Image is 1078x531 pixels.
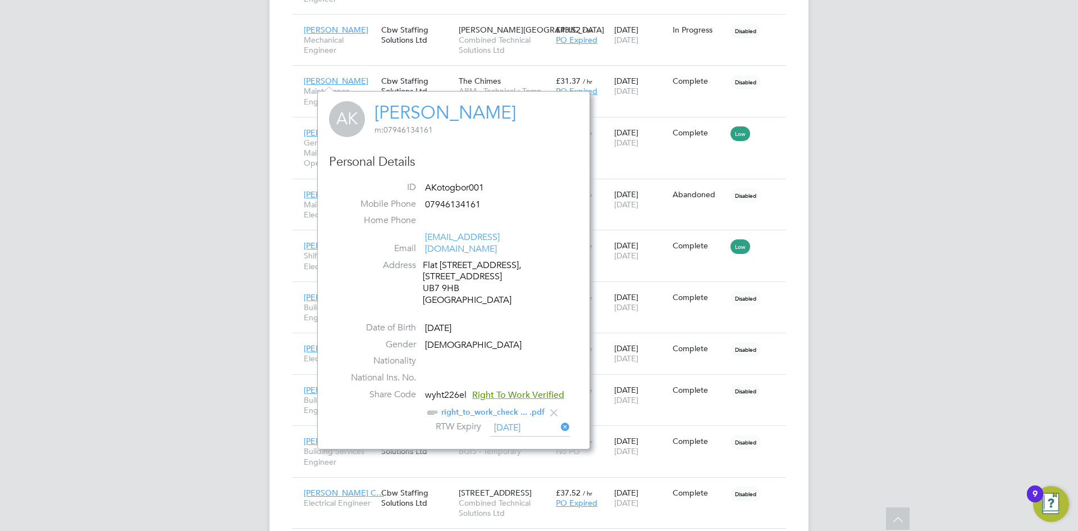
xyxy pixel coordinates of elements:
a: [PERSON_NAME] [374,102,516,124]
span: Combined Technical Solutions Ltd [459,35,550,55]
span: / hr [583,77,592,85]
button: Open Resource Center, 9 new notifications [1033,486,1069,522]
label: Home Phone [337,215,416,226]
label: Address [337,260,416,271]
div: Cbw Staffing Solutions Ltd [378,482,456,514]
span: [DATE] [614,498,638,508]
span: [PERSON_NAME] [304,292,368,302]
span: [PERSON_NAME] [304,240,368,251]
span: [DATE] [614,199,638,210]
span: [STREET_ADDRESS] [459,488,532,498]
span: Disabled [730,342,761,357]
span: £31.37 [556,76,581,86]
span: [PERSON_NAME]… [304,436,376,446]
span: Building Services Engineer [304,446,376,466]
div: Cbw Staffing Solutions Ltd [378,70,456,102]
label: Nationality [337,355,416,367]
span: Shift Engineer - Electrical [304,251,376,271]
a: [PERSON_NAME]Maintenance EngineerCbw Staffing Solutions LtdThe ChimesABM - Technical : Temp£31.37... [301,70,786,79]
div: [DATE] [611,122,670,153]
span: Mechanical Engineer [304,35,376,55]
a: [EMAIL_ADDRESS][DOMAIN_NAME] [425,232,500,255]
span: [PERSON_NAME]… [304,128,376,138]
span: Combined Technical Solutions Ltd [459,498,550,518]
span: [DATE] [614,353,638,364]
h3: Personal Details [329,154,578,170]
div: [DATE] [611,430,670,462]
div: [DATE] [611,338,670,369]
span: Disabled [730,384,761,398]
span: The Chimes [459,76,501,86]
span: [DATE] [614,395,638,405]
div: Complete [673,292,725,302]
span: [DATE] [614,446,638,456]
a: [PERSON_NAME]Maintenance ElectricanCbw Staffing Solutions LtdIBM - HursleyApleona - Pretium£37.52... [301,183,786,193]
span: m: [374,125,383,135]
div: Complete [673,436,725,446]
div: Complete [673,343,725,353]
span: Low [730,239,750,254]
a: right_to_work_check ... .pdf [441,407,545,417]
span: [PERSON_NAME] [304,385,368,395]
div: [DATE] [611,70,670,102]
div: [DATE] [611,235,670,266]
label: ID [337,181,416,193]
span: Electrical Engineer [304,353,376,364]
span: Right To Work Verified [472,389,564,401]
div: Abandoned [673,189,725,199]
span: Disabled [730,291,761,306]
label: Share Code [337,389,416,401]
div: [DATE] [611,482,670,514]
span: [DATE] [614,138,638,148]
div: [DATE] [611,184,670,215]
span: / hr [583,26,592,34]
div: In Progress [673,25,725,35]
div: Complete [673,385,725,395]
span: AK [329,101,365,137]
span: Low [730,126,750,141]
span: Disabled [730,188,761,203]
span: PO Expired [556,86,597,96]
div: Complete [673,76,725,86]
a: [PERSON_NAME] C…Electrical EngineerCbw Staffing Solutions Ltd[PERSON_NAME] Pl…BGIS - Temporary£32... [301,337,786,347]
span: AKotogbor001 [425,182,484,193]
a: [PERSON_NAME]Building Services EngineerCbw Staffing Solutions Ltd[STREET_ADDRESS]…BGIS - Temporar... [301,286,786,296]
span: [DATE] [614,35,638,45]
span: [PERSON_NAME] [304,189,368,199]
a: [PERSON_NAME]…General Maintenance OperativeCbw Staffing Solutions LtdGalliard Homes - Balti…[PERS... [301,121,786,131]
span: Maintenance Engineer [304,86,376,106]
div: Complete [673,128,725,138]
label: RTW Expiry [425,421,481,433]
span: General Maintenance Operative [304,138,376,169]
label: Mobile Phone [337,198,416,210]
span: [DEMOGRAPHIC_DATA] [425,339,522,351]
span: 07946134161 [374,125,433,135]
span: Disabled [730,487,761,501]
span: 07946134161 [425,199,481,210]
div: [DATE] [611,19,670,51]
span: PO Expired [556,498,597,508]
div: Cbw Staffing Solutions Ltd [378,19,456,51]
label: Date of Birth [337,322,416,334]
span: [PERSON_NAME] C… [304,343,384,353]
span: Building Services Engineer [304,395,376,415]
span: Disabled [730,24,761,38]
span: [DATE] [614,86,638,96]
span: [PERSON_NAME] [304,25,368,35]
span: £43.52 [556,25,581,35]
input: Select one [490,420,570,437]
span: Electrical Engineer [304,498,376,508]
label: Email [337,243,416,255]
a: [PERSON_NAME]Mechanical EngineerCbw Staffing Solutions Ltd[PERSON_NAME][GEOGRAPHIC_DATA]Combined ... [301,19,786,28]
span: wyht226el [425,389,467,401]
span: Disabled [730,435,761,450]
span: [PERSON_NAME] [304,76,368,86]
a: [PERSON_NAME] C…Electrical EngineerCbw Staffing Solutions Ltd[STREET_ADDRESS]Combined Technical S... [301,482,786,491]
label: Gender [337,339,416,351]
a: [PERSON_NAME]Shift Engineer - ElectricalCbw Staffing Solutions Ltd[GEOGRAPHIC_DATA][PERSON_NAME]£... [301,234,786,244]
span: Disabled [730,75,761,89]
span: / hr [583,489,592,497]
span: Maintenance Electrican [304,199,376,220]
span: BGIS - Temporary [459,446,550,456]
span: No PO [556,446,580,456]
